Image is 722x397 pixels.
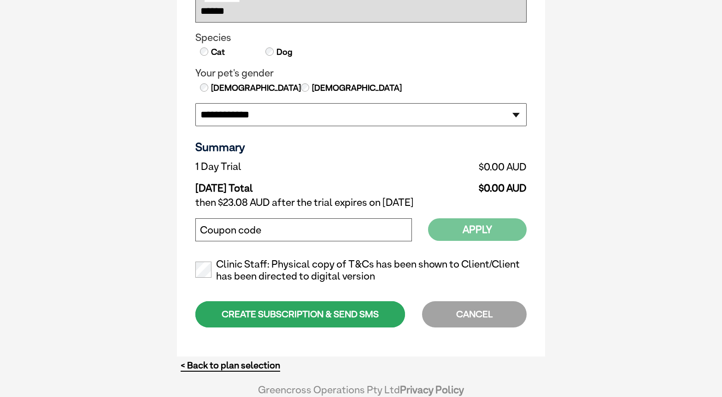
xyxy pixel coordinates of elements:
div: CANCEL [422,301,527,327]
div: CREATE SUBSCRIPTION & SEND SMS [195,301,405,327]
h3: Summary [195,140,527,154]
label: Coupon code [200,224,261,236]
button: Apply [428,218,527,241]
input: Clinic Staff: Physical copy of T&Cs has been shown to Client/Client has been directed to digital ... [195,262,211,278]
td: [DATE] Total [195,175,376,194]
legend: Your pet's gender [195,67,527,79]
td: $0.00 AUD [376,175,527,194]
td: then $23.08 AUD after the trial expires on [DATE] [195,194,527,211]
td: $0.00 AUD [376,158,527,175]
a: < Back to plan selection [181,360,280,371]
td: 1 Day Trial [195,158,376,175]
label: Clinic Staff: Physical copy of T&Cs has been shown to Client/Client has been directed to digital ... [195,258,527,282]
legend: Species [195,32,527,44]
a: Privacy Policy [400,384,464,396]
